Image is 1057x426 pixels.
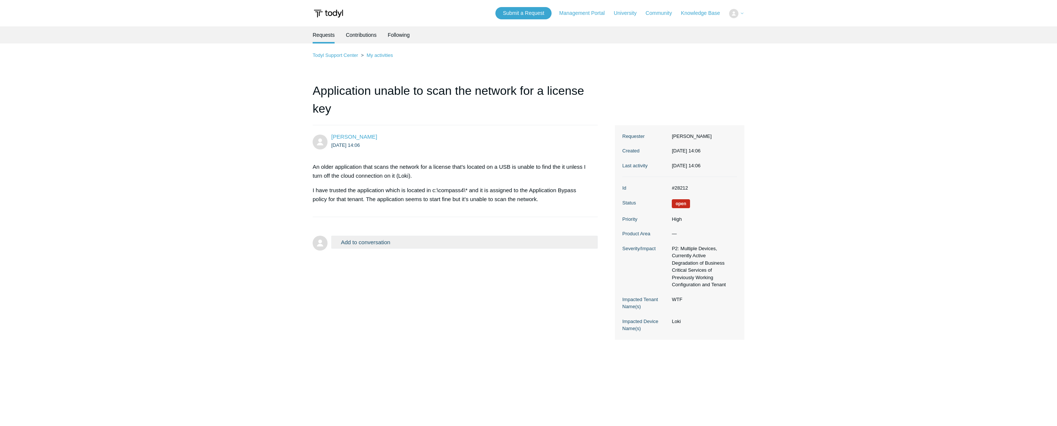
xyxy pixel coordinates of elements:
dt: Last activity [622,162,668,170]
a: Community [646,9,680,17]
a: University [614,9,644,17]
dd: — [668,230,737,238]
span: We are working on a response for you [672,199,690,208]
a: Management Portal [559,9,612,17]
dt: Created [622,147,668,155]
button: Add to conversation [331,236,598,249]
a: Todyl Support Center [313,52,358,58]
li: Todyl Support Center [313,52,360,58]
li: My activities [360,52,393,58]
a: Following [388,26,410,43]
p: An older application that scans the network for a license that's located on a USB is unable to fi... [313,162,590,180]
li: Requests [313,26,335,43]
dd: Loki [668,318,737,325]
a: Contributions [346,26,377,43]
span: Phil White [331,133,377,140]
time: 2025-09-18T14:06:51+00:00 [672,163,700,168]
a: Submit a Request [495,7,552,19]
dt: Requester [622,133,668,140]
dt: Priority [622,216,668,223]
h1: Application unable to scan the network for a license key [313,82,598,125]
dt: Product Area [622,230,668,238]
img: Todyl Support Center Help Center home page [313,7,344,20]
dd: High [668,216,737,223]
dt: Impacted Device Name(s) [622,318,668,332]
dt: Status [622,199,668,207]
time: 2025-09-18T14:06:51Z [331,142,360,148]
dd: #28212 [668,184,737,192]
a: Knowledge Base [681,9,728,17]
a: [PERSON_NAME] [331,133,377,140]
dd: WTF [668,296,737,303]
a: My activities [367,52,393,58]
p: I have trusted the application which is located in c:\compass4\* and it is assigned to the Applic... [313,186,590,204]
dt: Impacted Tenant Name(s) [622,296,668,310]
dt: Severity/Impact [622,245,668,252]
time: 2025-09-18T14:06:51+00:00 [672,148,700,154]
dd: [PERSON_NAME] [668,133,737,140]
dt: Id [622,184,668,192]
dd: P2: Multiple Devices, Currently Active Degradation of Business Critical Services of Previously Wo... [668,245,737,288]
